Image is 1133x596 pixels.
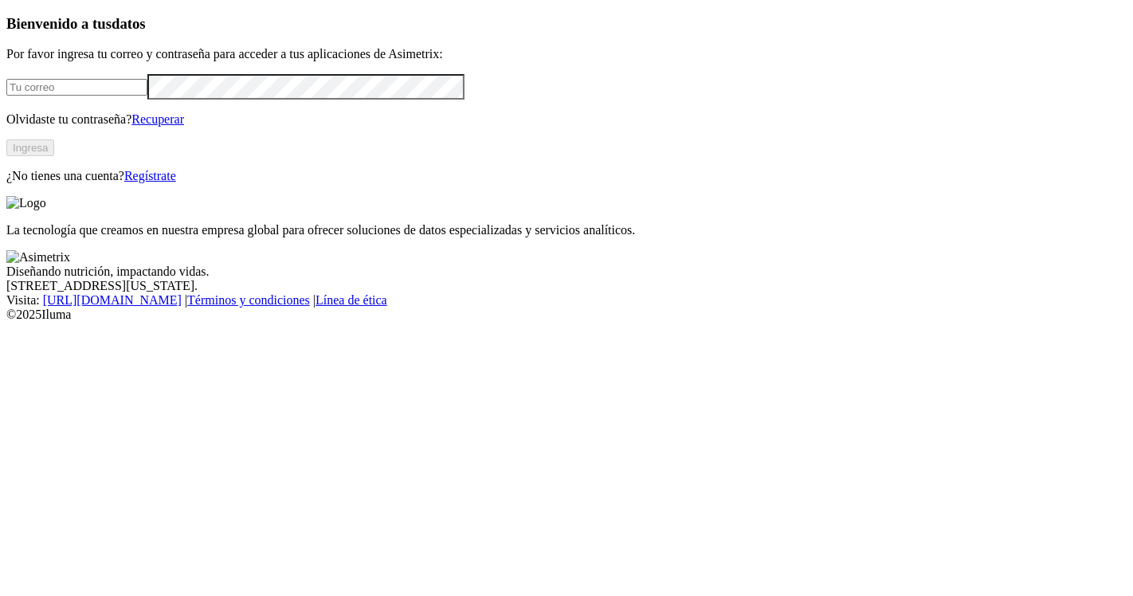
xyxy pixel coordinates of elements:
[6,250,70,265] img: Asimetrix
[6,293,1127,308] div: Visita : | |
[131,112,184,126] a: Recuperar
[112,15,146,32] span: datos
[6,223,1127,237] p: La tecnología que creamos en nuestra empresa global para ofrecer soluciones de datos especializad...
[43,293,182,307] a: [URL][DOMAIN_NAME]
[6,169,1127,183] p: ¿No tienes una cuenta?
[6,279,1127,293] div: [STREET_ADDRESS][US_STATE].
[6,265,1127,279] div: Diseñando nutrición, impactando vidas.
[124,169,176,182] a: Regístrate
[187,293,310,307] a: Términos y condiciones
[316,293,387,307] a: Línea de ética
[6,79,147,96] input: Tu correo
[6,196,46,210] img: Logo
[6,15,1127,33] h3: Bienvenido a tus
[6,308,1127,322] div: © 2025 Iluma
[6,112,1127,127] p: Olvidaste tu contraseña?
[6,139,54,156] button: Ingresa
[6,47,1127,61] p: Por favor ingresa tu correo y contraseña para acceder a tus aplicaciones de Asimetrix:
